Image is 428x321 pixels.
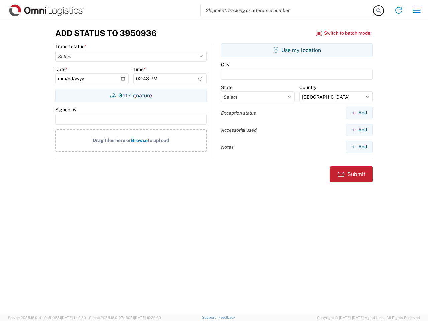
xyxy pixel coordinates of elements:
[317,315,420,321] span: Copyright © [DATE]-[DATE] Agistix Inc., All Rights Reserved
[221,84,233,90] label: State
[221,110,256,116] label: Exception status
[316,28,370,39] button: Switch to batch mode
[131,138,148,143] span: Browse
[134,316,161,320] span: [DATE] 10:20:09
[201,4,374,17] input: Shipment, tracking or reference number
[221,144,234,150] label: Notes
[202,315,219,319] a: Support
[346,124,373,136] button: Add
[221,127,257,133] label: Accessorial used
[330,166,373,182] button: Submit
[55,66,68,72] label: Date
[55,43,86,49] label: Transit status
[133,66,146,72] label: Time
[55,28,157,38] h3: Add Status to 3950936
[61,316,86,320] span: [DATE] 11:12:30
[93,138,131,143] span: Drag files here or
[8,316,86,320] span: Server: 2025.18.0-d1e9a510831
[148,138,169,143] span: to upload
[346,141,373,153] button: Add
[218,315,235,319] a: Feedback
[89,316,161,320] span: Client: 2025.18.0-27d3021
[299,84,316,90] label: Country
[55,107,76,113] label: Signed by
[221,62,229,68] label: City
[346,107,373,119] button: Add
[221,43,373,57] button: Use my location
[55,89,207,102] button: Get signature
